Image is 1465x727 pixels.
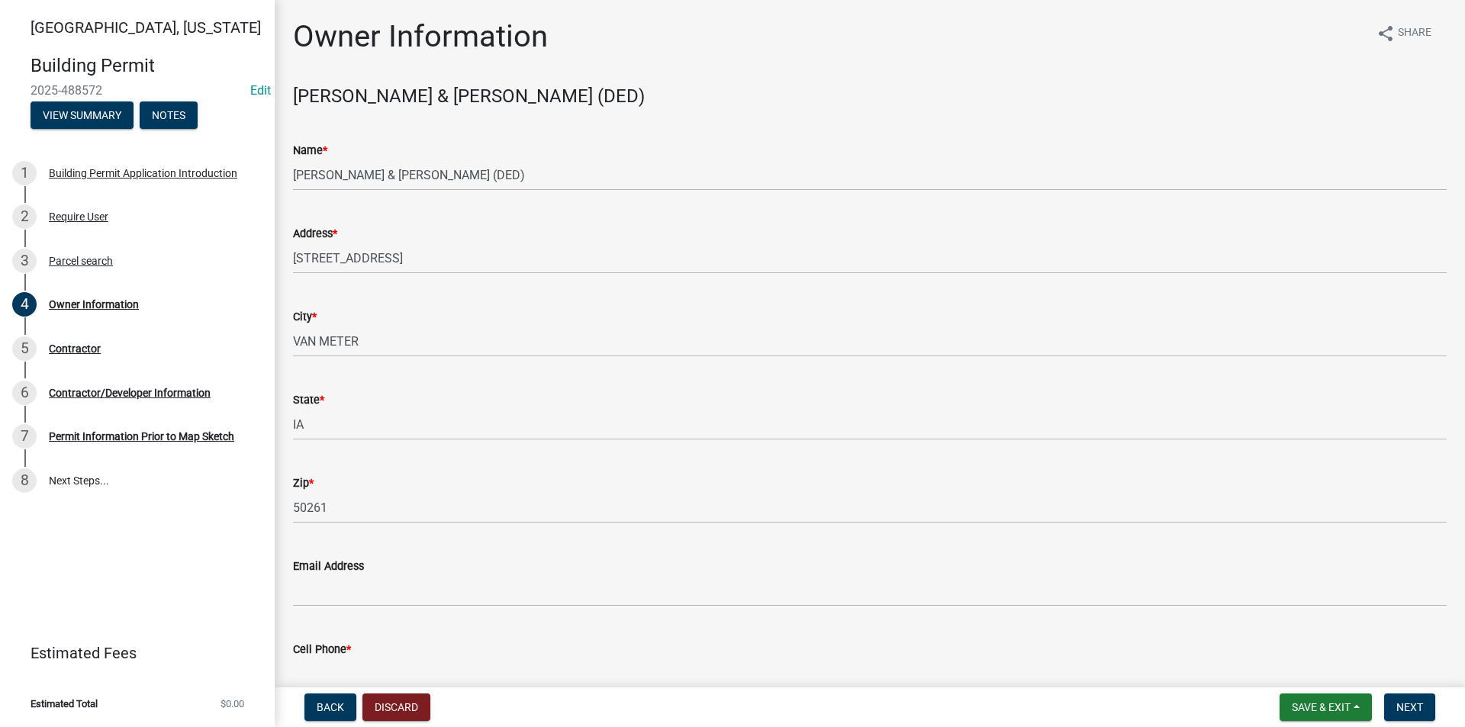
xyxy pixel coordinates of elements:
span: 2025-488572 [31,83,244,98]
div: 7 [12,424,37,449]
span: Estimated Total [31,699,98,709]
span: Save & Exit [1292,701,1351,713]
div: 1 [12,161,37,185]
span: Back [317,701,344,713]
span: Next [1396,701,1423,713]
div: Require User [49,211,108,222]
label: State [293,395,324,406]
h4: [PERSON_NAME] & [PERSON_NAME] (DED) [293,85,1447,108]
div: Contractor [49,343,101,354]
div: Parcel search [49,256,113,266]
button: Save & Exit [1280,693,1372,721]
h1: Owner Information [293,18,548,55]
div: Contractor/Developer Information [49,388,211,398]
div: 6 [12,381,37,405]
h4: Building Permit [31,55,262,77]
div: Building Permit Application Introduction [49,168,237,179]
div: 2 [12,204,37,229]
label: Address [293,229,337,240]
label: Cell Phone [293,645,351,655]
div: 3 [12,249,37,273]
label: Name [293,146,327,156]
wm-modal-confirm: Edit Application Number [250,83,271,98]
div: 5 [12,336,37,361]
button: Back [304,693,356,721]
label: City [293,312,317,323]
span: [GEOGRAPHIC_DATA], [US_STATE] [31,18,261,37]
div: Owner Information [49,299,139,310]
div: 4 [12,292,37,317]
a: Estimated Fees [12,638,250,668]
button: Next [1384,693,1435,721]
div: 8 [12,468,37,493]
span: Share [1398,24,1431,43]
wm-modal-confirm: Summary [31,110,134,122]
button: Notes [140,101,198,129]
button: Discard [362,693,430,721]
button: View Summary [31,101,134,129]
a: Edit [250,83,271,98]
div: Permit Information Prior to Map Sketch [49,431,234,442]
i: share [1376,24,1395,43]
wm-modal-confirm: Notes [140,110,198,122]
label: Zip [293,478,314,489]
button: shareShare [1364,18,1444,48]
label: Email Address [293,561,364,572]
span: $0.00 [221,699,244,709]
